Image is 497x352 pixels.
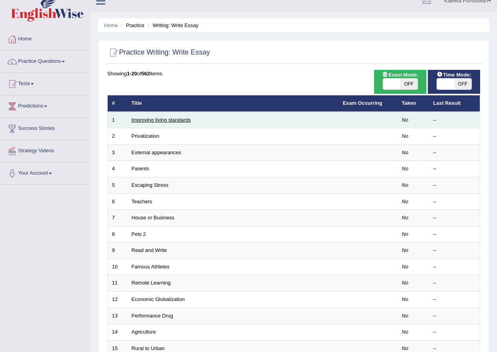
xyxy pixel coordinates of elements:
td: 4 [108,161,127,177]
a: External appearances [132,150,181,155]
em: No [402,133,409,139]
li: Practice [119,22,144,29]
b: 1-20 [127,71,137,77]
a: Strategy Videos [0,140,90,160]
div: – [433,247,476,254]
em: No [402,247,409,253]
div: Show exams occurring in exams [374,70,426,94]
a: Pets 2 [132,231,146,237]
div: – [433,149,476,157]
a: Escaping Stress [132,182,169,188]
th: # [108,95,127,112]
a: Tests [0,73,90,93]
em: No [402,150,409,155]
a: Parents [132,166,149,171]
span: Exam Mode: [379,71,422,79]
em: No [402,166,409,171]
td: 3 [108,144,127,161]
a: Rural to Urban [132,345,165,351]
em: No [402,296,409,302]
span: Time Mode: [434,71,475,79]
td: 1 [108,112,127,128]
em: No [402,117,409,123]
a: Agriculture [132,329,156,335]
div: – [433,117,476,124]
div: – [433,328,476,336]
a: Success Stories [0,118,90,137]
div: – [433,182,476,189]
a: Economic Globalization [132,296,185,302]
em: No [402,199,409,204]
td: 11 [108,275,127,292]
em: No [402,264,409,270]
th: Taken [398,95,429,112]
a: Your Account [0,162,90,182]
em: No [402,345,409,351]
td: 8 [108,226,127,243]
em: No [402,313,409,319]
div: – [433,198,476,206]
td: 6 [108,193,127,210]
em: No [402,215,409,221]
a: Improving living standards [132,117,191,123]
a: House or Business [132,215,174,221]
div: – [433,296,476,303]
a: Read and Write [132,247,167,253]
td: 9 [108,243,127,259]
td: 7 [108,210,127,226]
a: Teachers [132,199,152,204]
td: 10 [108,259,127,275]
th: Last Result [429,95,480,112]
span: OFF [454,78,471,89]
em: No [402,182,409,188]
div: – [433,279,476,287]
td: 5 [108,177,127,194]
a: Famous Athletes [132,264,170,270]
li: Writing: Write Essay [146,22,198,29]
a: Home [0,28,90,48]
a: Practice Questions [0,51,90,70]
em: No [402,231,409,237]
span: OFF [400,78,418,89]
div: – [433,263,476,271]
em: No [402,280,409,286]
div: – [433,165,476,173]
h2: Practice Writing: Write Essay [107,47,210,58]
a: Exam Occurring [343,100,382,106]
a: Remote Learning [132,280,171,286]
td: 2 [108,128,127,145]
td: 14 [108,324,127,341]
em: No [402,329,409,335]
div: – [433,231,476,238]
th: Title [127,95,339,112]
div: – [433,133,476,140]
div: – [433,312,476,320]
b: 562 [141,71,150,77]
a: Privatization [132,133,160,139]
td: 12 [108,291,127,308]
a: Home [104,22,118,28]
div: – [433,214,476,222]
a: Performance Drug [132,313,173,319]
td: 13 [108,308,127,324]
div: Showing of items. [107,70,480,77]
a: Predictions [0,95,90,115]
